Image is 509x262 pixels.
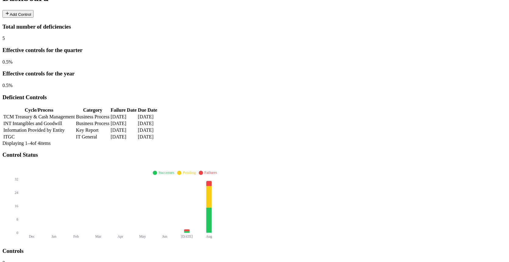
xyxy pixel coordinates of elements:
td: [DATE] [138,121,158,127]
tspan: 8 [16,217,18,222]
tspan: Dec [29,235,35,239]
span: 0.5 % [2,83,12,88]
th: Category [76,107,110,113]
tspan: 16 [15,204,18,208]
span: Failures [204,170,217,175]
h3: Controls [2,248,507,254]
span: 0.5 % [2,59,12,65]
th: Cycle/Process [3,107,75,113]
h3: Deficient Controls [2,94,507,101]
span: Pending [183,170,196,175]
td: [DATE] [110,121,137,127]
td: [DATE] [110,114,137,120]
tspan: Mar [95,235,101,239]
td: [DATE] [138,114,158,120]
tspan: 24 [15,190,18,195]
td: [DATE] [138,134,158,140]
tspan: Jun [162,235,167,239]
button: Add Control [2,10,33,18]
tspan: [DATE] [181,235,193,239]
tspan: Jan [51,235,56,239]
h3: Effective controls for the year [2,70,507,77]
td: [DATE] [110,134,137,140]
h3: Total number of deficiencies [2,23,507,30]
span: Successes [158,170,174,175]
tspan: Aug [206,235,212,239]
h3: Effective controls for the quarter [2,47,507,54]
td: Business Process [76,121,110,127]
td: Information Provided by Entity [3,127,75,133]
td: IT General [76,134,110,140]
td: INT Intangibles and Goodwill [3,121,75,127]
tspan: Apr [118,235,123,239]
h3: Control Status [2,152,507,158]
tspan: 32 [15,177,18,181]
th: Failure Date [110,107,137,113]
tspan: May [139,235,146,239]
td: Business Process [76,114,110,120]
td: [DATE] [138,127,158,133]
td: Key Report [76,127,110,133]
span: Displaying 1– 4 of 4 items [2,141,51,146]
tspan: 0 [16,231,18,235]
th: Due Date [138,107,158,113]
td: TCM Treasury & Cash Management [3,114,75,120]
tspan: Feb [73,235,79,239]
td: ITGC [3,134,75,140]
span: 5 [2,36,5,41]
td: [DATE] [110,127,137,133]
